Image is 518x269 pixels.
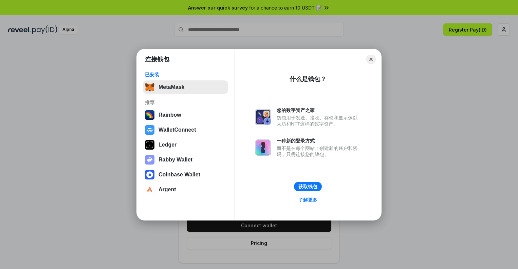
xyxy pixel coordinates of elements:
img: svg+xml,%3Csvg%20xmlns%3D%22http%3A%2F%2Fwww.w3.org%2F2000%2Fsvg%22%20fill%3D%22none%22%20viewBox... [255,109,271,125]
h1: 连接钱包 [145,55,169,63]
div: Rainbow [159,112,181,118]
a: 了解更多 [294,195,321,204]
button: Coinbase Wallet [143,168,228,181]
img: svg+xml,%3Csvg%20fill%3D%22none%22%20height%3D%2233%22%20viewBox%3D%220%200%2035%2033%22%20width%... [145,82,154,92]
img: svg+xml,%3Csvg%20xmlns%3D%22http%3A%2F%2Fwww.w3.org%2F2000%2Fsvg%22%20fill%3D%22none%22%20viewBox... [145,155,154,165]
button: MetaMask [143,80,228,94]
img: svg+xml,%3Csvg%20width%3D%22120%22%20height%3D%22120%22%20viewBox%3D%220%200%20120%20120%22%20fil... [145,110,154,120]
button: Close [366,55,376,64]
div: 什么是钱包？ [290,75,326,83]
div: 而不是在每个网站上创建新的账户和密码，只需连接您的钱包。 [277,145,361,157]
button: Rabby Wallet [143,153,228,167]
img: svg+xml,%3Csvg%20width%3D%2228%22%20height%3D%2228%22%20viewBox%3D%220%200%2028%2028%22%20fill%3D... [145,170,154,179]
button: WalletConnect [143,123,228,137]
div: 获取钱包 [298,184,317,190]
div: Rabby Wallet [159,157,192,163]
img: svg+xml,%3Csvg%20width%3D%2228%22%20height%3D%2228%22%20viewBox%3D%220%200%2028%2028%22%20fill%3D... [145,185,154,194]
img: svg+xml,%3Csvg%20xmlns%3D%22http%3A%2F%2Fwww.w3.org%2F2000%2Fsvg%22%20width%3D%2228%22%20height%3... [145,140,154,150]
button: Ledger [143,138,228,152]
div: 您的数字资产之家 [277,107,361,113]
button: 获取钱包 [294,182,322,191]
div: WalletConnect [159,127,196,133]
button: Rainbow [143,108,228,122]
button: Argent [143,183,228,196]
div: 了解更多 [298,197,317,203]
div: Ledger [159,142,177,148]
img: svg+xml,%3Csvg%20xmlns%3D%22http%3A%2F%2Fwww.w3.org%2F2000%2Fsvg%22%20fill%3D%22none%22%20viewBox... [255,139,271,156]
div: 推荐 [145,99,226,105]
div: Argent [159,187,176,193]
div: 已安装 [145,72,226,78]
div: 钱包用于发送、接收、存储和显示像以太坊和NFT这样的数字资产。 [277,115,361,127]
div: MetaMask [159,84,184,90]
div: 一种新的登录方式 [277,138,361,144]
img: svg+xml,%3Csvg%20width%3D%2228%22%20height%3D%2228%22%20viewBox%3D%220%200%2028%2028%22%20fill%3D... [145,125,154,135]
div: Coinbase Wallet [159,172,200,178]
